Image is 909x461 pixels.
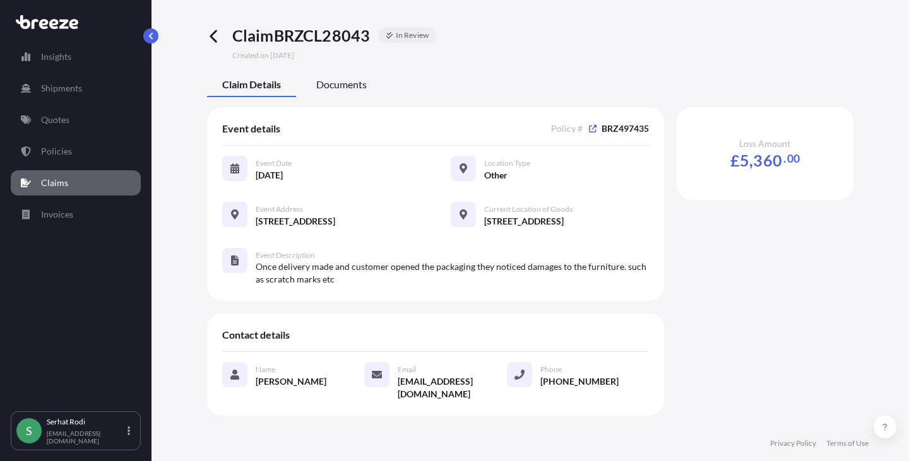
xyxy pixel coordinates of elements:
span: Claim BRZCL28043 [232,25,371,45]
span: Email [398,365,416,375]
a: Insights [11,44,141,69]
span: £ [730,153,740,168]
span: Once delivery made and customer opened the packaging they noticed damages to the furniture. such ... [256,260,649,286]
span: [PHONE_NUMBER] [540,375,619,388]
a: Policies [11,139,141,164]
p: Policies [41,145,72,158]
a: Privacy Policy [770,438,816,448]
span: [STREET_ADDRESS] [256,215,335,228]
span: . [783,155,786,163]
p: Claims [41,177,68,189]
span: Contact details [222,329,290,341]
span: Claim Details [222,78,281,91]
p: Invoices [41,208,73,221]
span: 5 [740,153,749,168]
span: 00 [787,155,800,163]
span: Event Address [256,204,303,214]
a: Claims [11,170,141,195]
p: Serhat Rodi [47,417,125,427]
p: Shipments [41,82,82,95]
a: Quotes [11,107,141,132]
a: Shipments [11,76,141,101]
span: Created on [232,50,294,61]
span: [EMAIL_ADDRESS][DOMAIN_NAME] [398,375,506,400]
span: Documents [316,78,367,91]
a: Invoices [11,202,141,227]
p: Quotes [41,114,69,126]
span: Event details [222,122,280,135]
span: [STREET_ADDRESS] [484,215,564,228]
span: [DATE] [270,50,294,61]
span: , [749,153,753,168]
p: In Review [396,30,429,40]
span: BRZ497435 [602,122,649,135]
span: Policy # [551,122,583,135]
span: Event Date [256,158,292,168]
span: 360 [753,153,782,168]
span: S [26,424,32,437]
span: Current Location of Goods [484,204,573,214]
span: Phone [540,365,562,375]
span: Location Type [484,158,530,168]
span: Loss Amount [739,137,790,150]
span: [PERSON_NAME] [256,375,326,388]
span: Other [484,169,508,182]
span: [DATE] [256,169,283,182]
a: Terms of Use [826,438,869,448]
p: [EMAIL_ADDRESS][DOMAIN_NAME] [47,429,125,445]
span: Event Description [256,250,315,260]
span: Name [256,365,275,375]
p: Insights [41,50,71,63]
